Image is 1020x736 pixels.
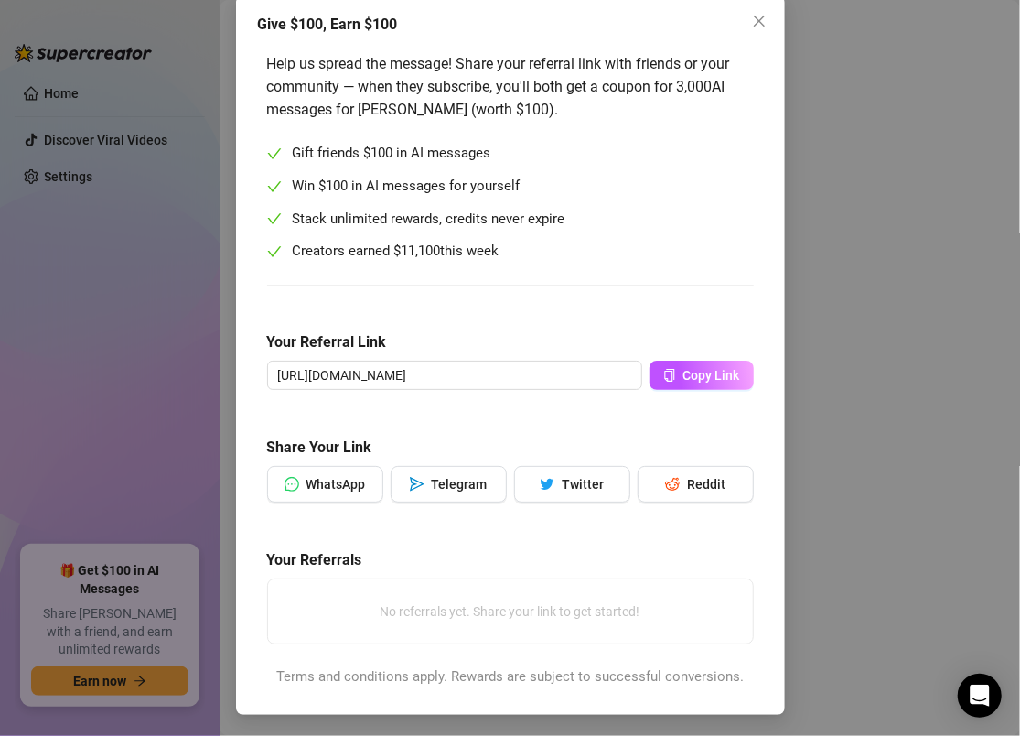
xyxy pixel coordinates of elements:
[293,241,499,263] span: Creators earned $ this week
[638,466,754,503] button: redditReddit
[267,549,754,571] h5: Your Referrals
[745,14,774,28] span: Close
[267,52,754,121] div: Help us spread the message! Share your referral link with friends or your community — when they s...
[267,146,282,161] span: check
[267,244,282,259] span: check
[514,466,630,503] button: twitterTwitter
[665,477,680,492] span: reddit
[432,477,488,492] span: Telegram
[540,477,554,492] span: twitter
[267,179,282,194] span: check
[293,143,491,165] span: Gift friends $100 in AI messages
[683,368,740,383] span: Copy Link
[293,176,521,198] span: Win $100 in AI messages for yourself
[258,14,763,36] div: Give $100, Earn $100
[562,477,604,492] span: Twitter
[267,211,282,226] span: check
[267,437,754,459] h5: Share Your Link
[293,209,565,231] span: Stack unlimited rewards, credits never expire
[663,369,676,382] span: copy
[958,674,1002,718] div: Open Intercom Messenger
[267,331,754,353] h5: Your Referral Link
[306,477,366,492] span: WhatsApp
[285,477,299,492] span: message
[752,14,767,28] span: close
[391,466,507,503] button: sendTelegram
[267,466,383,503] button: messageWhatsApp
[745,6,774,36] button: Close
[267,666,754,688] div: Terms and conditions apply. Rewards are subject to successful conversions.
[410,477,424,492] span: send
[650,361,754,390] button: Copy Link
[687,477,725,492] span: Reddit
[275,587,746,636] div: No referrals yet. Share your link to get started!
